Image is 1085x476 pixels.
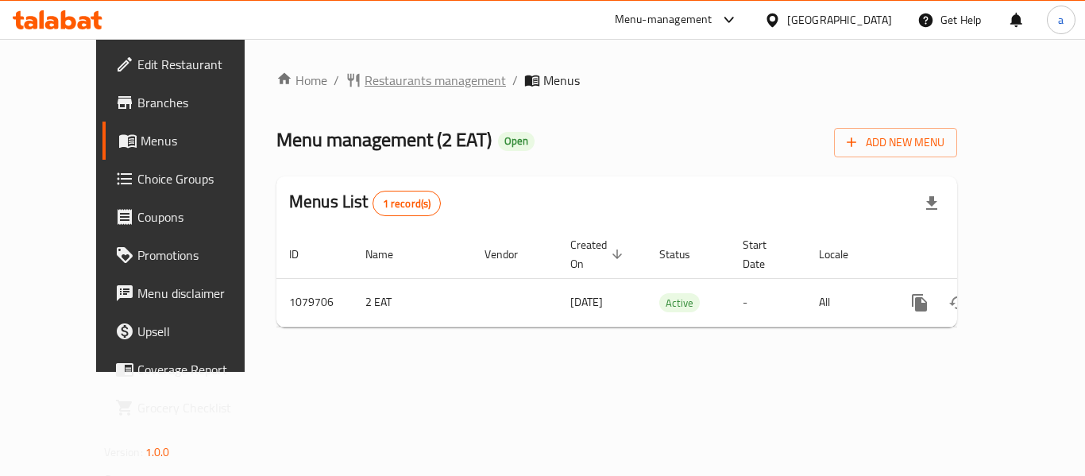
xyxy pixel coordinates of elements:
[137,246,264,265] span: Promotions
[834,128,957,157] button: Add New Menu
[137,360,264,379] span: Coverage Report
[888,230,1066,279] th: Actions
[141,131,264,150] span: Menus
[276,278,353,327] td: 1079706
[104,442,143,462] span: Version:
[512,71,518,90] li: /
[276,71,957,90] nav: breadcrumb
[485,245,539,264] span: Vendor
[373,191,442,216] div: Total records count
[819,245,869,264] span: Locale
[137,169,264,188] span: Choice Groups
[102,160,277,198] a: Choice Groups
[137,322,264,341] span: Upsell
[102,350,277,389] a: Coverage Report
[102,83,277,122] a: Branches
[570,292,603,312] span: [DATE]
[102,122,277,160] a: Menus
[659,294,700,312] span: Active
[1058,11,1064,29] span: a
[102,198,277,236] a: Coupons
[615,10,712,29] div: Menu-management
[365,245,414,264] span: Name
[570,235,627,273] span: Created On
[498,134,535,148] span: Open
[102,45,277,83] a: Edit Restaurant
[730,278,806,327] td: -
[145,442,170,462] span: 1.0.0
[137,284,264,303] span: Menu disclaimer
[137,207,264,226] span: Coupons
[289,190,441,216] h2: Menus List
[137,398,264,417] span: Grocery Checklist
[334,71,339,90] li: /
[102,274,277,312] a: Menu disclaimer
[659,245,711,264] span: Status
[913,184,951,223] div: Export file
[847,133,944,153] span: Add New Menu
[787,11,892,29] div: [GEOGRAPHIC_DATA]
[137,55,264,74] span: Edit Restaurant
[276,230,1066,327] table: enhanced table
[939,284,977,322] button: Change Status
[353,278,472,327] td: 2 EAT
[365,71,506,90] span: Restaurants management
[289,245,319,264] span: ID
[743,235,787,273] span: Start Date
[543,71,580,90] span: Menus
[102,312,277,350] a: Upsell
[102,236,277,274] a: Promotions
[276,122,492,157] span: Menu management ( 2 EAT )
[659,293,700,312] div: Active
[498,132,535,151] div: Open
[806,278,888,327] td: All
[102,389,277,427] a: Grocery Checklist
[276,71,327,90] a: Home
[346,71,506,90] a: Restaurants management
[137,93,264,112] span: Branches
[901,284,939,322] button: more
[373,196,441,211] span: 1 record(s)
